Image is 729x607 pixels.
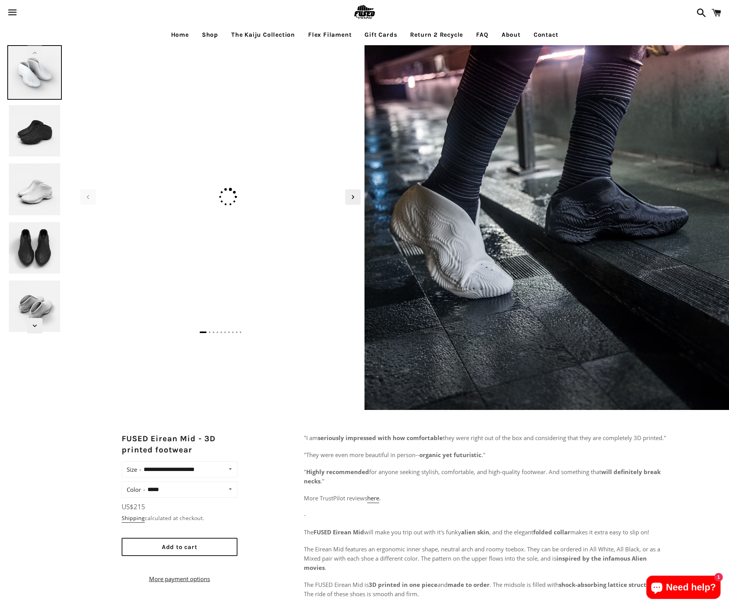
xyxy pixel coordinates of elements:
strong: folded collar [533,528,570,536]
span: for anyone seeking stylish, comfortable, and high-quality footwear. And something that [369,468,601,476]
strong: 3D printed in one piece [369,581,437,588]
span: they were right out of the box and considering that they are completely 3D printed." [443,434,666,442]
img: [3D printed Shoes] - lightweight custom 3dprinted shoes sneakers sandals fused footwear [7,279,62,333]
span: Go to slide 5 [220,332,222,333]
p: The Eirean Mid features an ergonomic inner shape, neutral arch and roomy toebox. They can be orde... [304,544,668,572]
span: Go to slide 6 [224,332,226,333]
label: Size [127,464,141,475]
a: The Kaiju Collection [225,25,301,44]
b: will definitely break necks [304,468,661,485]
a: More payment options [122,574,237,583]
b: organic yet futuristic [419,451,481,459]
a: Contact [528,25,564,44]
h2: FUSED Eirean Mid - 3D printed footwear [122,433,243,456]
a: Shipping [122,514,145,523]
span: Add to cart [162,543,197,551]
img: [3D printed Shoes] - lightweight custom 3dprinted shoes sneakers sandals fused footwear [364,45,729,410]
span: Go to slide 3 [213,332,214,333]
span: The FUSED Eirean Mid is and . The midsole is filled with . The ride of these shoes is smooth and ... [304,581,661,598]
div: Previous slide [80,189,96,205]
span: More TrustPilot reviews [304,494,367,502]
a: Home [165,25,195,44]
label: Color [127,484,145,495]
a: Shop [196,25,224,44]
span: Go to slide 8 [232,332,234,333]
a: Flex Filament [302,25,357,44]
div: calculated at checkout. [122,514,237,522]
span: . [379,494,381,502]
a: Gift Cards [359,25,403,44]
span: Go to slide 2 [209,332,210,333]
span: here [367,494,379,502]
div: Next slide [345,189,361,205]
span: ." [320,477,324,485]
span: Go to slide 4 [217,332,218,333]
span: ." [481,451,485,459]
strong: shock-absorbing lattice structures [559,581,659,588]
span: Go to slide 9 [236,332,237,333]
span: " [304,468,306,476]
b: seriously impressed with how comfortable [318,434,443,442]
span: "They were even more beautiful in person-- [304,451,419,459]
a: Return 2 Recycle [404,25,469,44]
img: [3D printed Shoes] - lightweight custom 3dprinted shoes sneakers sandals fused footwear [7,162,62,216]
span: Go to slide 1 [200,332,207,333]
img: [3D printed Shoes] - lightweight custom 3dprinted shoes sneakers sandals fused footwear [76,49,364,52]
span: US$215 [122,502,145,511]
button: Add to cart [122,538,237,556]
strong: alien skin [461,528,489,536]
span: Go to slide 7 [228,332,230,333]
inbox-online-store-chat: Shopify online store chat [644,576,723,601]
span: The will make you trip out with it's funky , and the elegant makes it extra easy to slip on! [304,528,649,536]
a: FAQ [470,25,494,44]
a: About [496,25,526,44]
span: Go to slide 10 [240,332,241,333]
span: "I am [304,434,318,442]
img: [3D printed Shoes] - lightweight custom 3dprinted shoes sneakers sandals fused footwear [7,45,62,100]
strong: made to order [448,581,490,588]
img: [3D printed Shoes] - lightweight custom 3dprinted shoes sneakers sandals fused footwear [7,221,62,275]
a: here [367,494,379,503]
b: Highly recommended [306,468,369,476]
img: [3D printed Shoes] - lightweight custom 3dprinted shoes sneakers sandals fused footwear [7,104,62,158]
span: - [304,511,306,519]
strong: FUSED Eirean Mid [314,528,364,536]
